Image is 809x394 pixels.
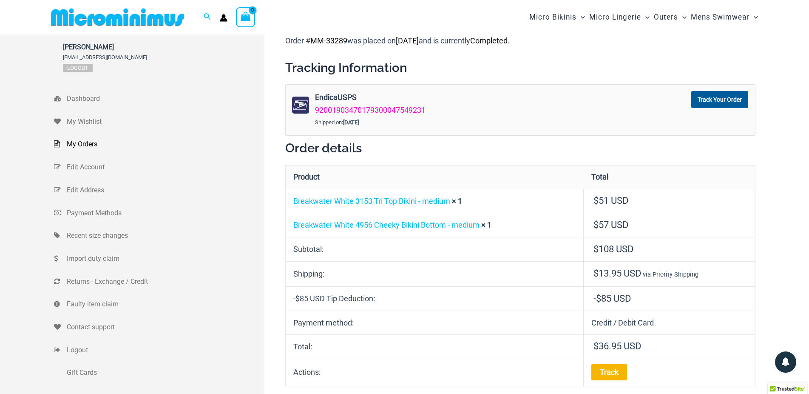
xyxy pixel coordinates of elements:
strong: × 1 [481,220,491,229]
span: Edit Account [67,161,262,174]
span: Import duty claim [67,252,262,265]
a: Edit Account [54,156,264,179]
a: Dashboard [54,87,264,110]
a: Mens SwimwearMenu ToggleMenu Toggle [689,4,760,30]
a: Track order number MM-33289 [591,364,627,380]
span: Micro Lingerie [589,6,641,28]
span: Menu Toggle [576,6,585,28]
a: My Wishlist [54,110,264,133]
th: Actions: [286,359,584,386]
mark: [DATE] [396,36,419,45]
a: Recent size changes [54,224,264,247]
div: Shipped on: [315,116,588,129]
a: Faulty item claim [54,293,264,316]
span: 108 USD [593,244,633,254]
span: Micro Bikinis [529,6,576,28]
span: Contact support [67,321,262,334]
strong: EndicaUSPS [315,91,586,104]
span: $ [593,220,599,230]
a: Payment Methods [54,202,264,225]
span: [PERSON_NAME] [63,43,147,51]
span: My Orders [67,138,262,151]
mark: MM-33289 [310,36,347,45]
a: Search icon link [204,12,211,23]
a: OutersMenu ToggleMenu Toggle [652,4,689,30]
span: Recent size changes [67,229,262,242]
span: My Wishlist [67,115,262,128]
span: Menu Toggle [678,6,687,28]
a: Breakwater White 4956 Cheeky Bikini Bottom - medium [293,220,480,229]
th: Total: [286,334,584,359]
span: $ [593,244,599,254]
a: Edit Address [54,179,264,202]
td: Credit / Debit Card [584,311,755,334]
a: Track Your Order [691,91,748,108]
span: [EMAIL_ADDRESS][DOMAIN_NAME] [63,54,147,60]
a: Contact support [54,316,264,339]
a: Import duty claim [54,247,264,270]
h2: Tracking Information [285,60,755,76]
mark: Completed [470,36,508,45]
span: $ [593,341,599,351]
th: Subtotal: [286,237,584,261]
a: Micro BikinisMenu ToggleMenu Toggle [527,4,587,30]
bdi: 51 USD [593,195,628,206]
span: 13.95 USD [593,268,641,279]
a: Gift Cards [54,361,264,384]
a: Logout [54,339,264,362]
span: 36.95 USD [593,341,641,351]
span: Outers [654,6,678,28]
th: Total [584,166,755,189]
th: Shipping: [286,261,584,286]
span: Faulty item claim [67,298,262,311]
a: View Shopping Cart, empty [236,7,255,27]
a: Micro LingerieMenu ToggleMenu Toggle [587,4,652,30]
img: MM SHOP LOGO FLAT [48,8,187,27]
a: Account icon link [220,14,227,22]
span: Edit Address [67,184,262,197]
strong: [DATE] [343,119,359,126]
a: Returns - Exchange / Credit [54,270,264,293]
nav: Site Navigation [526,3,762,31]
img: usps.png [292,97,309,114]
span: - 85 USD [593,293,631,304]
span: Logout [67,344,262,357]
bdi: 57 USD [593,220,628,230]
small: via Priority Shipping [643,271,698,278]
a: 92001903470179300047549231 [315,106,426,114]
span: $ [596,293,601,304]
th: Payment method: [286,311,584,334]
span: $ [593,268,599,279]
span: Gift Cards [67,366,262,379]
span: Menu Toggle [749,6,758,28]
span: Dashboard [67,92,262,105]
a: My Orders [54,133,264,156]
span: Payment Methods [67,207,262,220]
a: Logout [63,64,93,72]
span: Mens Swimwear [691,6,749,28]
strong: × 1 [452,197,462,206]
th: Product [286,166,584,189]
th: -$85 USD Tip Deduction: [286,286,584,311]
span: Returns - Exchange / Credit [67,275,262,288]
a: Breakwater White 3153 Tri Top Bikini - medium [293,197,450,206]
p: Order # was placed on and is currently . [285,34,755,47]
span: $ [593,195,599,206]
span: Menu Toggle [641,6,650,28]
h2: Order details [285,140,755,156]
